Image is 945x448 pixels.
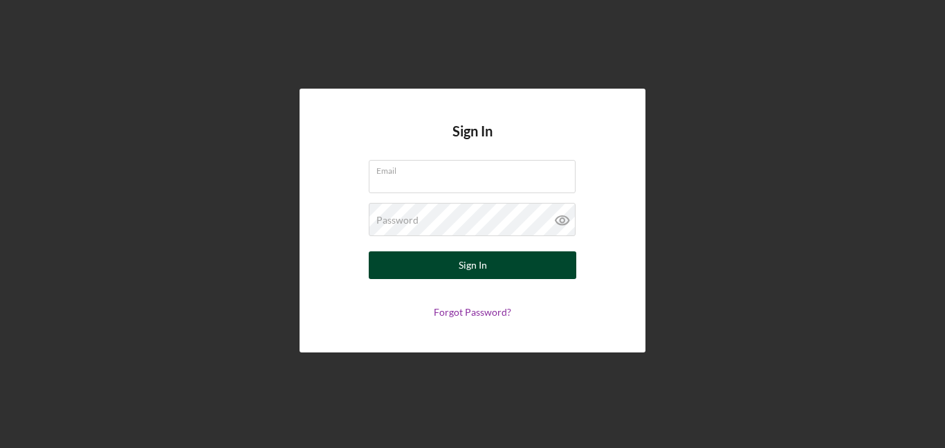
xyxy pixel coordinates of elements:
label: Password [376,215,419,226]
div: Sign In [459,251,487,279]
button: Sign In [369,251,576,279]
label: Email [376,161,576,176]
a: Forgot Password? [434,306,511,318]
h4: Sign In [452,123,493,160]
